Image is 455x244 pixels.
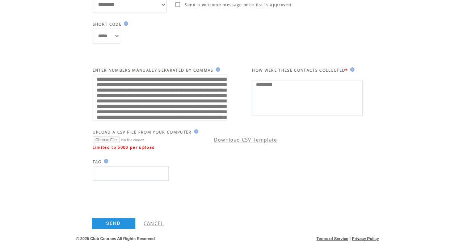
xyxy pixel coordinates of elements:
[192,129,198,134] img: help.gif
[185,2,291,7] span: Send a welcome message once list is approved
[348,67,354,72] img: help.gif
[122,21,128,26] img: help.gif
[316,236,348,241] a: Terms of Service
[93,22,122,27] span: SHORT CODE
[93,130,192,135] span: UPLOAD A CSV FILE FROM YOUR COMPUTER
[214,136,277,143] a: Download CSV Template
[252,68,345,73] span: HOW WERE THESE CONTACTS COLLECTED
[92,218,135,229] a: SEND
[102,159,108,163] img: help.gif
[214,67,220,72] img: help.gif
[76,236,155,241] span: © 2025 Club Courses All Rights Reserved
[349,236,350,241] span: |
[93,68,214,73] span: ENTER NUMBERS MANUALLY SEPARATED BY COMMAS
[144,220,164,227] a: CANCEL
[93,145,155,150] span: Limited to 5000 per upload
[352,236,379,241] a: Privacy Policy
[93,159,102,164] span: TAG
